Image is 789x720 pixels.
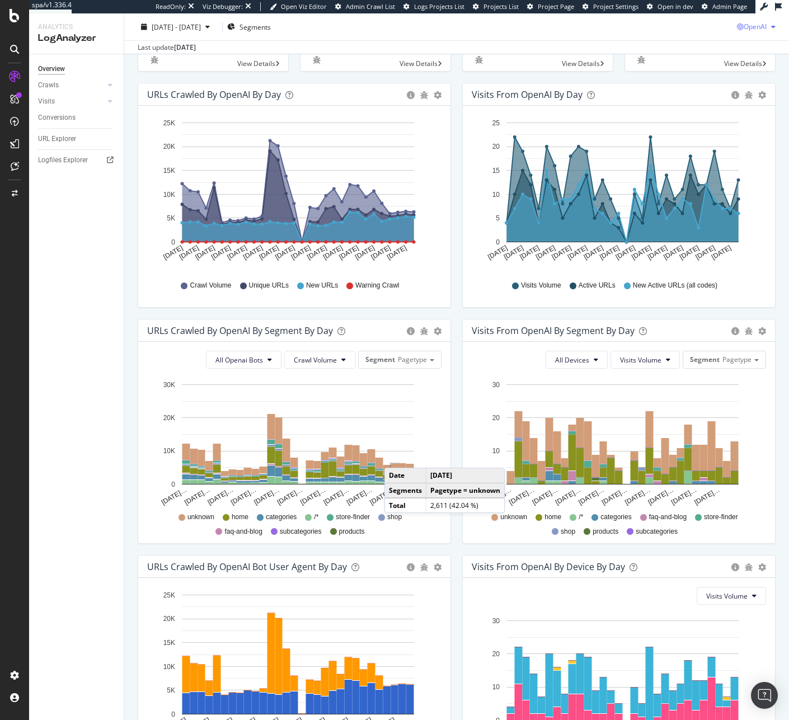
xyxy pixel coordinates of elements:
text: 30 [492,617,500,625]
div: Open Intercom Messenger [751,682,778,709]
text: [DATE] [178,244,200,261]
text: [DATE] [337,244,360,261]
text: [DATE] [646,244,669,261]
button: Visits Volume [610,351,680,369]
text: [DATE] [502,244,525,261]
text: [DATE] [274,244,296,261]
div: URL Explorer [38,133,76,145]
text: [DATE] [566,244,589,261]
div: Overview [38,63,65,75]
span: View Details [562,59,600,68]
div: bug [745,91,753,99]
div: ReadOnly: [156,2,186,11]
a: Admin Page [702,2,747,11]
div: URLs Crawled by OpenAI by day [147,89,281,100]
span: Visits Volume [620,355,661,365]
div: bug [745,563,753,571]
div: bug [420,327,428,335]
div: gear [434,91,442,99]
span: View Details [237,59,275,68]
span: categories [600,512,631,522]
text: 30K [163,381,175,389]
a: Logfiles Explorer [38,154,116,166]
text: [DATE] [226,244,248,261]
svg: A chart. [147,115,438,270]
div: circle-info [407,327,415,335]
text: 15 [492,167,500,175]
text: 0 [171,481,175,488]
span: shop [561,527,575,537]
div: circle-info [731,563,739,571]
div: Visits From OpenAI By Device By Day [472,561,625,572]
span: Visits Volume [521,281,561,290]
span: home [544,512,561,522]
text: [DATE] [386,244,408,261]
span: Open Viz Editor [281,2,327,11]
div: Visits [38,96,55,107]
text: 25K [163,119,175,127]
text: [DATE] [258,244,280,261]
text: [DATE] [551,244,573,261]
a: Crawls [38,79,105,91]
span: Warning Crawl [355,281,399,290]
div: Viz Debugger: [203,2,243,11]
svg: A chart. [472,378,762,507]
a: Project Settings [583,2,638,11]
a: Projects List [473,2,519,11]
td: Pagetype = unknown [426,483,505,498]
div: bug [309,56,325,64]
a: Logs Projects List [403,2,464,11]
span: Active URLs [579,281,616,290]
text: 25K [163,591,175,599]
text: [DATE] [210,244,232,261]
svg: A chart. [147,378,438,507]
span: Projects List [483,2,519,11]
td: 2,611 (42.04 %) [426,498,505,512]
button: All Devices [546,351,608,369]
text: [DATE] [290,244,312,261]
div: Crawls [38,79,59,91]
div: bug [147,56,162,64]
div: Analytics [38,22,115,32]
a: Open in dev [647,2,693,11]
text: [DATE] [322,244,344,261]
div: Visits from OpenAI By Segment By Day [472,325,635,336]
span: home [232,512,248,522]
a: Project Page [527,2,574,11]
span: Segment [365,355,395,364]
span: All Openai Bots [215,355,263,365]
span: Segments [239,22,271,31]
text: 10 [492,191,500,199]
span: subcategories [280,527,322,537]
div: Visits from OpenAI by day [472,89,583,100]
text: 20K [163,143,175,151]
div: gear [758,563,766,571]
a: Open Viz Editor [270,2,327,11]
div: circle-info [731,91,739,99]
div: [DATE] [174,43,196,53]
a: Conversions [38,112,116,124]
div: Last update [138,43,196,53]
text: [DATE] [694,244,717,261]
text: 20 [492,143,500,151]
span: shop [387,512,402,522]
text: [DATE] [518,244,541,261]
div: bug [633,56,649,64]
text: [DATE] [678,244,701,261]
div: circle-info [407,563,415,571]
div: A chart. [472,115,762,270]
text: 5 [496,215,500,223]
span: New Active URLs (all codes) [633,281,717,290]
span: [DATE] - [DATE] [152,22,201,31]
text: [DATE] [306,244,328,261]
span: subcategories [636,527,678,537]
div: circle-info [407,91,415,99]
span: faq-and-blog [224,527,262,537]
button: All Openai Bots [206,351,281,369]
span: Visits Volume [706,591,748,601]
text: [DATE] [614,244,637,261]
a: Admin Crawl List [335,2,395,11]
text: [DATE] [630,244,652,261]
div: circle-info [731,327,739,335]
